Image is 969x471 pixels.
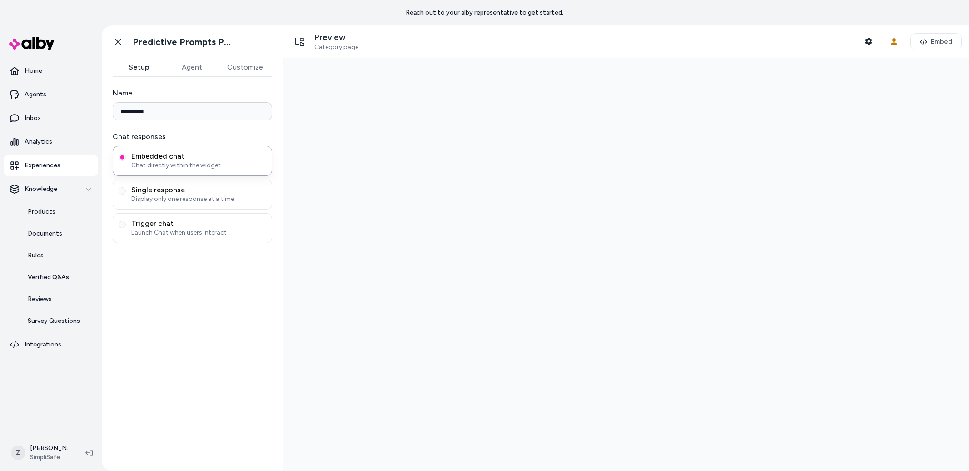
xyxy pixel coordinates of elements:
[25,340,61,349] p: Integrations
[113,58,165,76] button: Setup
[28,316,80,326] p: Survey Questions
[25,66,42,75] p: Home
[131,219,266,228] span: Trigger chat
[28,251,44,260] p: Rules
[25,114,41,123] p: Inbox
[25,161,60,170] p: Experiences
[131,152,266,161] span: Embedded chat
[25,185,57,194] p: Knowledge
[4,334,98,356] a: Integrations
[19,245,98,266] a: Rules
[19,201,98,223] a: Products
[4,131,98,153] a: Analytics
[9,37,55,50] img: alby Logo
[119,154,126,161] button: Embedded chatChat directly within the widget
[30,453,71,462] span: SimpliSafe
[19,223,98,245] a: Documents
[931,37,952,46] span: Embed
[4,60,98,82] a: Home
[25,137,52,146] p: Analytics
[119,187,126,195] button: Single responseDisplay only one response at a time
[131,228,266,237] span: Launch Chat when users interact
[28,295,52,304] p: Reviews
[133,36,235,48] h1: Predictive Prompts PLP
[28,207,55,216] p: Products
[131,185,266,195] span: Single response
[25,90,46,99] p: Agents
[4,107,98,129] a: Inbox
[4,178,98,200] button: Knowledge
[113,131,272,142] label: Chat responses
[4,155,98,176] a: Experiences
[4,84,98,105] a: Agents
[19,288,98,310] a: Reviews
[19,310,98,332] a: Survey Questions
[28,229,62,238] p: Documents
[314,43,358,51] span: Category page
[406,8,563,17] p: Reach out to your alby representative to get started.
[910,33,962,50] button: Embed
[119,221,126,228] button: Trigger chatLaunch Chat when users interact
[131,195,266,204] span: Display only one response at a time
[19,266,98,288] a: Verified Q&As
[30,444,71,453] p: [PERSON_NAME]
[131,161,266,170] span: Chat directly within the widget
[314,32,358,43] p: Preview
[5,438,78,467] button: Z[PERSON_NAME]SimpliSafe
[218,58,272,76] button: Customize
[11,446,25,460] span: Z
[113,88,272,99] label: Name
[28,273,69,282] p: Verified Q&As
[165,58,218,76] button: Agent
